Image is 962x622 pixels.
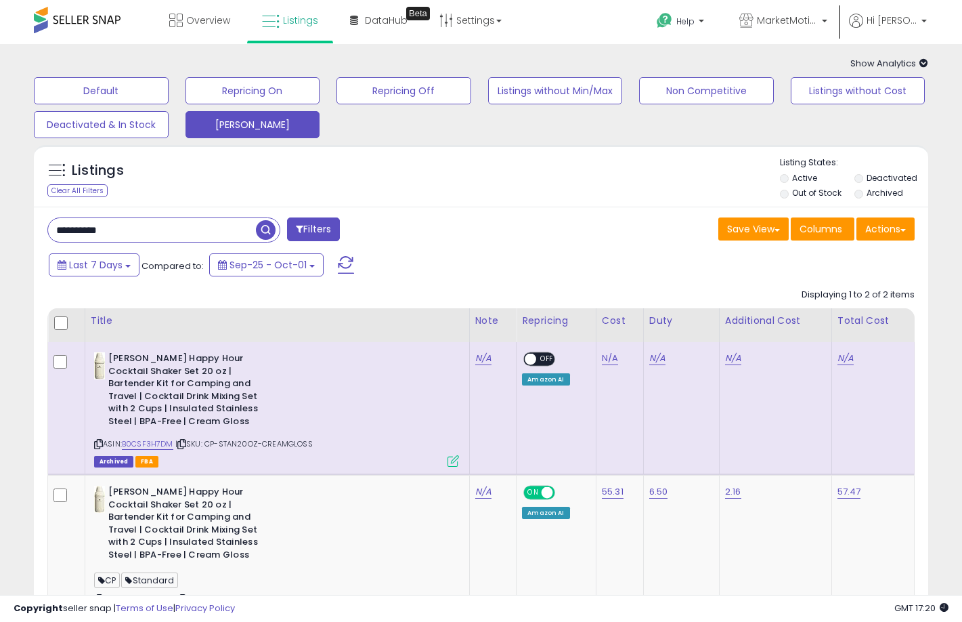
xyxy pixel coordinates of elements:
span: Standard [121,573,177,588]
div: Additional Cost [725,314,826,328]
span: MarketMotions [757,14,818,27]
label: Out of Stock [792,187,841,199]
button: Actions [856,217,915,241]
a: N/A [725,352,741,365]
a: N/A [837,352,854,365]
img: 31l1j1cYXjL._SL40_.jpg [94,352,105,379]
button: Listings without Min/Max [488,77,623,104]
span: DataHub [365,14,408,27]
h5: Listings [72,161,124,180]
b: [PERSON_NAME] Happy Hour Cocktail Shaker Set 20 oz | Bartender Kit for Camping and Travel | Cockt... [108,352,273,431]
img: 31l1j1cYXjL._SL40_.jpg [94,486,105,513]
a: Hi [PERSON_NAME] [849,14,927,44]
button: Filters [287,217,340,241]
label: Deactivated [867,172,917,184]
button: Listings without Cost [791,77,925,104]
span: Overview [186,14,230,27]
button: Save View [718,217,789,241]
span: Hi [PERSON_NAME] [867,14,917,27]
div: Displaying 1 to 2 of 2 items [802,289,915,302]
button: Deactivated & In Stock [34,111,169,138]
label: Archived [867,187,903,199]
span: OFF [553,487,575,499]
span: Help [676,16,695,27]
i: Get Help [656,12,673,29]
span: Show Analytics [850,57,928,70]
a: 6.50 [649,485,668,499]
a: N/A [649,352,665,365]
span: ON [525,487,542,499]
div: Tooltip anchor [406,7,430,20]
div: Amazon AI [522,507,569,519]
div: Repricing [522,314,590,328]
span: Last 7 Days [69,258,123,272]
b: [PERSON_NAME] Happy Hour Cocktail Shaker Set 20 oz | Bartender Kit for Camping and Travel | Cockt... [108,486,273,564]
button: Sep-25 - Oct-01 [209,253,324,276]
a: B0CSF3H7DM [122,594,173,606]
div: Cost [602,314,638,328]
a: Help [646,2,718,44]
div: Clear All Filters [47,184,108,197]
strong: Copyright [14,602,63,615]
div: Amazon AI [522,373,569,386]
a: B0CSF3H7DM [122,438,173,450]
a: N/A [475,485,491,499]
span: Columns [800,222,842,236]
span: Sep-25 - Oct-01 [229,258,307,272]
button: Default [34,77,169,104]
span: Listings [283,14,318,27]
label: Active [792,172,817,184]
a: N/A [475,352,491,365]
div: seller snap | | [14,602,235,615]
button: [PERSON_NAME] [185,111,320,138]
div: Title [91,314,464,328]
a: Privacy Policy [175,602,235,615]
button: Columns [791,217,854,241]
div: Note [475,314,511,328]
span: 2025-10-9 17:20 GMT [894,602,948,615]
a: N/A [602,352,618,365]
a: 55.31 [602,485,624,499]
th: CSV column name: cust_attr_1_Duty [643,308,719,342]
button: Repricing Off [336,77,471,104]
th: CSV column name: cust_attr_3_Total Cost [831,308,914,342]
button: Repricing On [185,77,320,104]
button: Non Competitive [639,77,774,104]
a: 2.16 [725,485,741,499]
span: OFF [536,354,558,365]
span: FBA [135,456,158,468]
div: Duty [649,314,714,328]
span: Listings that have been deleted from Seller Central [94,456,133,468]
a: Terms of Use [116,602,173,615]
div: Total Cost [837,314,909,328]
span: Compared to: [141,260,204,272]
a: 57.47 [837,485,861,499]
span: | SKU: CP-STAN20OZCS-CREAMGLOSS [175,594,323,605]
span: CP [94,573,120,588]
button: Last 7 Days [49,253,139,276]
div: ASIN: [94,352,459,465]
p: Listing States: [780,157,928,169]
span: | SKU: CP-STAN20OZ-CREAMGLOSS [175,438,313,449]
